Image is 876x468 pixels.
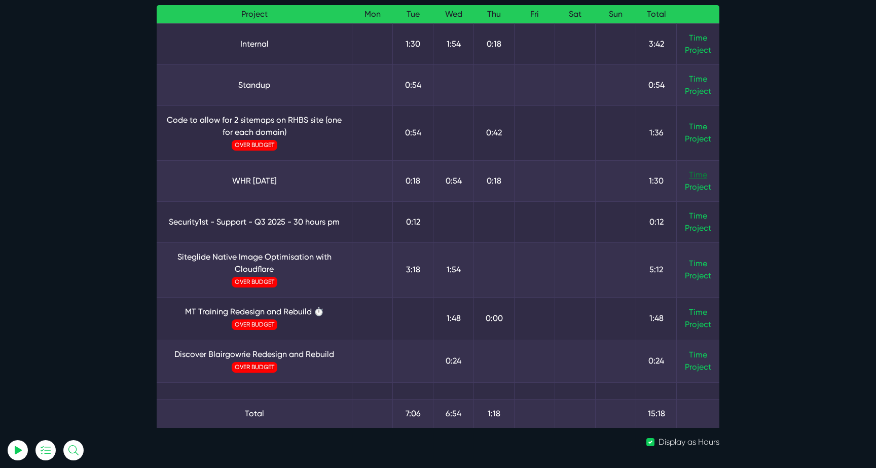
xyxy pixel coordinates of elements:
[636,201,677,242] td: 0:12
[433,399,474,428] td: 6:54
[636,399,677,428] td: 15:18
[232,319,277,330] span: OVER BUDGET
[393,399,433,428] td: 7:06
[393,64,433,105] td: 0:54
[689,211,707,221] a: Time
[685,270,711,282] a: Project
[636,23,677,64] td: 3:42
[433,242,474,297] td: 1:54
[685,222,711,234] a: Project
[689,74,707,84] a: Time
[232,277,277,287] span: OVER BUDGET
[474,23,515,64] td: 0:18
[474,5,515,24] th: Thu
[659,436,719,448] label: Display as Hours
[636,160,677,201] td: 1:30
[474,399,515,428] td: 1:18
[393,23,433,64] td: 1:30
[165,79,344,91] a: Standup
[689,122,707,131] a: Time
[689,170,707,179] a: Time
[474,160,515,201] td: 0:18
[157,399,352,428] td: Total
[636,5,677,24] th: Total
[636,340,677,382] td: 0:24
[689,307,707,317] a: Time
[685,133,711,145] a: Project
[433,23,474,64] td: 1:54
[165,114,344,138] a: Code to allow for 2 sitemaps on RHBS site (one for each domain)
[685,85,711,97] a: Project
[636,242,677,297] td: 5:12
[165,38,344,50] a: Internal
[393,242,433,297] td: 3:18
[165,306,344,318] a: MT Training Redesign and Rebuild ⏱️
[165,175,344,187] a: WHR [DATE]
[689,33,707,43] a: Time
[636,105,677,160] td: 1:36
[474,297,515,340] td: 0:00
[689,350,707,359] a: Time
[474,105,515,160] td: 0:42
[33,179,144,200] button: Log In
[433,160,474,201] td: 0:54
[433,297,474,340] td: 1:48
[393,5,433,24] th: Tue
[636,297,677,340] td: 1:48
[685,318,711,331] a: Project
[433,5,474,24] th: Wed
[596,5,636,24] th: Sun
[165,348,344,361] a: Discover Blairgowrie Redesign and Rebuild
[393,105,433,160] td: 0:54
[232,362,277,373] span: OVER BUDGET
[157,5,352,24] th: Project
[515,5,555,24] th: Fri
[433,340,474,382] td: 0:24
[555,5,596,24] th: Sat
[393,201,433,242] td: 0:12
[352,5,393,24] th: Mon
[232,140,277,151] span: OVER BUDGET
[689,259,707,268] a: Time
[165,251,344,275] a: Siteglide Native Image Optimisation with Cloudflare
[685,181,711,193] a: Project
[685,44,711,56] a: Project
[393,160,433,201] td: 0:18
[33,119,144,141] input: Email
[685,361,711,373] a: Project
[165,216,344,228] a: Security1st - Support - Q3 2025 - 30 hours pm
[636,64,677,105] td: 0:54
